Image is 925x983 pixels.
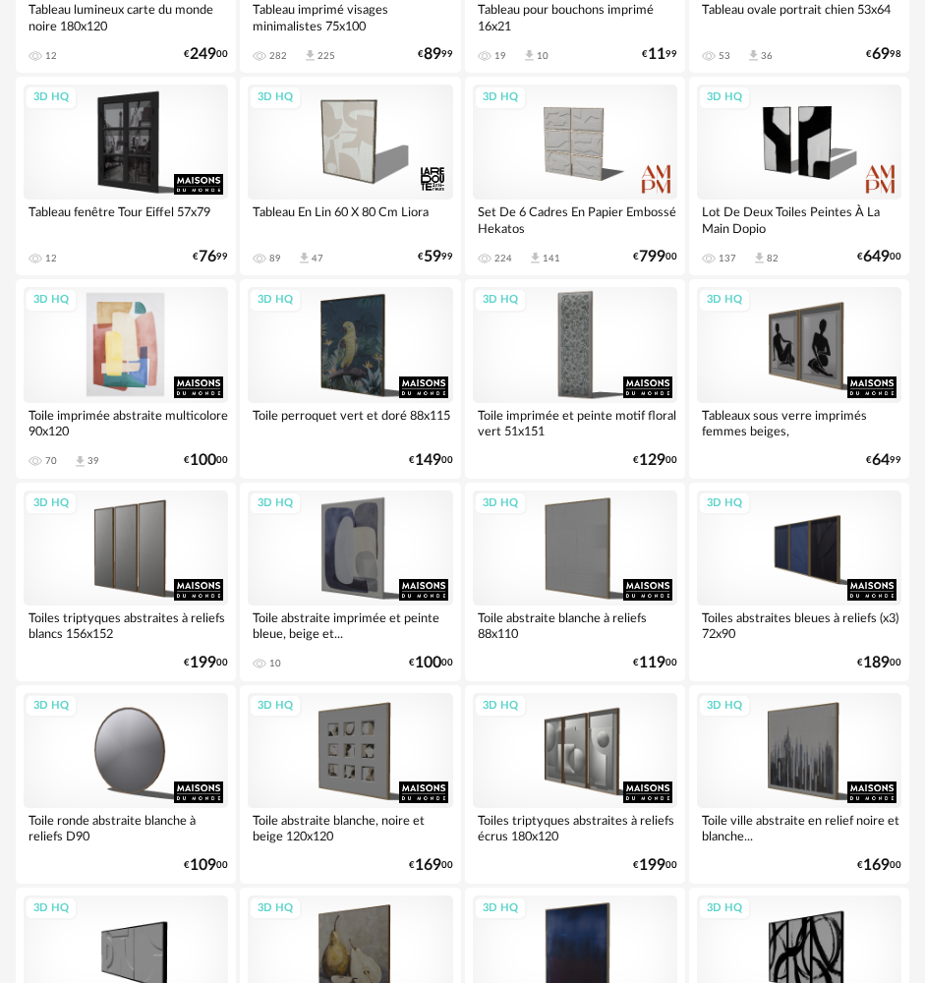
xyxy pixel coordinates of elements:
div: Toiles abstraites bleues à reliefs (x3) 72x90 [697,606,901,645]
div: 282 [269,50,287,62]
span: 76 [199,251,216,263]
div: 137 [719,253,736,264]
div: 82 [767,253,779,264]
span: 11 [648,48,665,61]
div: 19 [494,50,506,62]
span: Download icon [73,454,87,469]
a: 3D HQ Toile abstraite blanche à reliefs 88x110 €11900 [465,483,685,681]
div: 3D HQ [25,896,78,921]
span: 799 [639,251,665,263]
a: 3D HQ Set De 6 Cadres En Papier Embossé Hekatos 224 Download icon 141 €79900 [465,77,685,275]
span: 169 [863,859,890,872]
div: € 00 [633,657,677,669]
div: Toile perroquet vert et doré 88x115 [248,403,452,442]
div: Toile abstraite imprimée et peinte bleue, beige et... [248,606,452,645]
a: 3D HQ Toile perroquet vert et doré 88x115 €14900 [240,279,460,478]
a: 3D HQ Toiles abstraites bleues à reliefs (x3) 72x90 €18900 [689,483,909,681]
div: € 98 [866,48,901,61]
div: Toile imprimée abstraite multicolore 90x120 [24,403,228,442]
span: Download icon [528,251,543,265]
div: 10 [537,50,549,62]
div: 70 [45,455,57,467]
div: 12 [45,253,57,264]
div: 3D HQ [698,896,751,921]
div: 36 [761,50,773,62]
div: 3D HQ [474,694,527,719]
div: 12 [45,50,57,62]
span: 59 [424,251,441,263]
span: 100 [190,454,216,467]
a: 3D HQ Toile imprimée et peinte motif floral vert 51x151 €12900 [465,279,685,478]
span: 129 [639,454,665,467]
div: 3D HQ [474,86,527,110]
div: € 00 [184,859,228,872]
span: 149 [415,454,441,467]
span: 89 [424,48,441,61]
div: € 99 [193,251,228,263]
a: 3D HQ Tableaux sous verre imprimés femmes beiges, [DEMOGRAPHIC_DATA]... €6499 [689,279,909,478]
div: € 99 [642,48,677,61]
span: 199 [639,859,665,872]
span: Download icon [303,48,318,63]
div: € 00 [409,657,453,669]
a: 3D HQ Toile abstraite imprimée et peinte bleue, beige et... 10 €10000 [240,483,460,681]
div: € 00 [184,454,228,467]
div: 3D HQ [698,491,751,516]
div: Toiles triptyques abstraites à reliefs écrus 180x120 [473,808,677,847]
span: 100 [415,657,441,669]
div: 3D HQ [698,86,751,110]
span: 189 [863,657,890,669]
div: 141 [543,253,560,264]
div: Lot De Deux Toiles Peintes À La Main Dopio [697,200,901,239]
a: 3D HQ Tableau En Lin 60 X 80 Cm Liora 89 Download icon 47 €5999 [240,77,460,275]
a: 3D HQ Toile ronde abstraite blanche à reliefs D90 €10900 [16,685,236,884]
div: Set De 6 Cadres En Papier Embossé Hekatos [473,200,677,239]
div: 3D HQ [249,288,302,313]
div: € 00 [857,657,901,669]
span: 169 [415,859,441,872]
div: 3D HQ [249,694,302,719]
span: 64 [872,454,890,467]
span: 119 [639,657,665,669]
div: 3D HQ [698,694,751,719]
a: 3D HQ Tableau fenêtre Tour Eiffel 57x79 12 €7699 [16,77,236,275]
a: 3D HQ Toiles triptyques abstraites à reliefs écrus 180x120 €19900 [465,685,685,884]
a: 3D HQ Toile imprimée abstraite multicolore 90x120 70 Download icon 39 €10000 [16,279,236,478]
div: 39 [87,455,99,467]
div: € 00 [409,454,453,467]
div: 224 [494,253,512,264]
div: 10 [269,658,281,669]
a: 3D HQ Toile ville abstraite en relief noire et blanche... €16900 [689,685,909,884]
div: 3D HQ [698,288,751,313]
div: 3D HQ [249,86,302,110]
div: 3D HQ [249,491,302,516]
span: 109 [190,859,216,872]
span: 249 [190,48,216,61]
div: 3D HQ [25,86,78,110]
div: Toile imprimée et peinte motif floral vert 51x151 [473,403,677,442]
span: Download icon [522,48,537,63]
a: 3D HQ Toiles triptyques abstraites à reliefs blancs 156x152 €19900 [16,483,236,681]
div: € 99 [418,251,453,263]
div: € 00 [184,48,228,61]
span: Download icon [752,251,767,265]
div: Tableau fenêtre Tour Eiffel 57x79 [24,200,228,239]
span: 199 [190,657,216,669]
div: € 00 [857,251,901,263]
div: € 00 [633,859,677,872]
div: 3D HQ [474,896,527,921]
div: 3D HQ [474,491,527,516]
div: 3D HQ [25,288,78,313]
div: 3D HQ [25,694,78,719]
div: Tableaux sous verre imprimés femmes beiges, [DEMOGRAPHIC_DATA]... [697,403,901,442]
div: € 99 [418,48,453,61]
span: Download icon [297,251,312,265]
div: Toiles triptyques abstraites à reliefs blancs 156x152 [24,606,228,645]
a: 3D HQ Toile abstraite blanche, noire et beige 120x120 €16900 [240,685,460,884]
div: 89 [269,253,281,264]
div: 225 [318,50,335,62]
div: € 00 [857,859,901,872]
span: 649 [863,251,890,263]
div: Toile ronde abstraite blanche à reliefs D90 [24,808,228,847]
div: Toile ville abstraite en relief noire et blanche... [697,808,901,847]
